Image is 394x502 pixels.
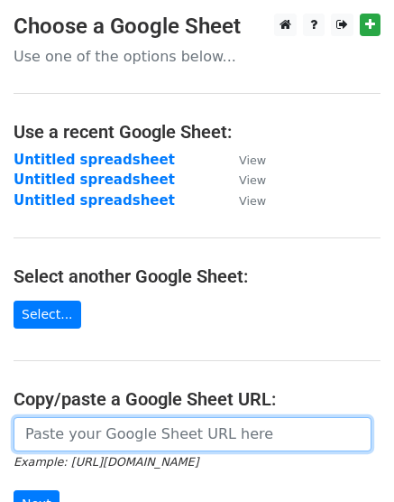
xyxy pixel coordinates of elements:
[239,153,266,167] small: View
[14,265,380,287] h4: Select another Google Sheet:
[221,192,266,209] a: View
[14,192,175,209] a: Untitled spreadsheet
[14,301,81,329] a: Select...
[221,152,266,168] a: View
[14,152,175,168] a: Untitled spreadsheet
[14,417,371,451] input: Paste your Google Sheet URL here
[14,14,380,40] h3: Choose a Google Sheet
[239,173,266,187] small: View
[221,172,266,188] a: View
[14,121,380,143] h4: Use a recent Google Sheet:
[14,455,198,469] small: Example: [URL][DOMAIN_NAME]
[239,194,266,208] small: View
[304,415,394,502] iframe: Chat Widget
[14,47,380,66] p: Use one of the options below...
[14,172,175,188] a: Untitled spreadsheet
[14,388,380,410] h4: Copy/paste a Google Sheet URL:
